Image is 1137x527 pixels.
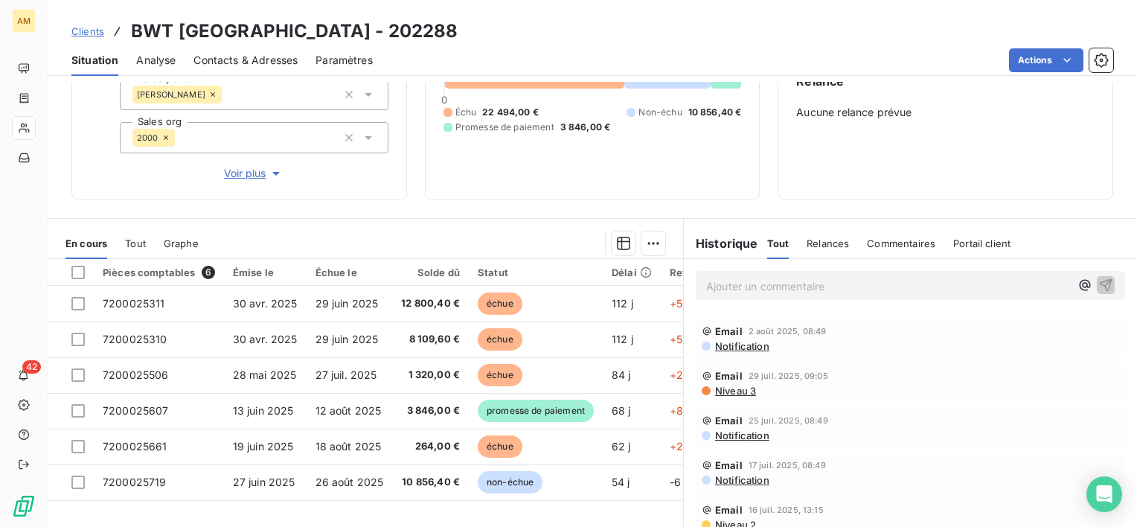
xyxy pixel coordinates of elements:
[455,121,554,134] span: Promesse de paiement
[233,297,298,310] span: 30 avr. 2025
[749,461,826,470] span: 17 juil. 2025, 08:49
[131,18,458,45] h3: BWT [GEOGRAPHIC_DATA] - 202288
[103,476,167,488] span: 7200025719
[612,368,631,381] span: 84 j
[749,505,824,514] span: 16 juil. 2025, 13:15
[612,333,633,345] span: 112 j
[714,474,769,486] span: Notification
[202,266,215,279] span: 6
[401,475,460,490] span: 10 856,40 €
[715,325,743,337] span: Email
[71,25,104,37] span: Clients
[796,105,1095,120] span: Aucune relance prévue
[688,106,742,119] span: 10 856,40 €
[316,266,384,278] div: Échue le
[715,504,743,516] span: Email
[22,360,41,374] span: 42
[478,364,522,386] span: échue
[137,133,158,142] span: 2000
[670,333,695,345] span: +52 j
[612,440,631,453] span: 62 j
[612,266,652,278] div: Délai
[316,440,382,453] span: 18 août 2025
[136,53,176,68] span: Analyse
[224,166,284,181] span: Voir plus
[120,165,388,182] button: Voir plus
[612,404,631,417] span: 68 j
[953,237,1011,249] span: Portail client
[478,293,522,315] span: échue
[65,237,107,249] span: En cours
[1086,476,1122,512] div: Open Intercom Messenger
[103,266,215,279] div: Pièces comptables
[715,370,743,382] span: Email
[103,440,167,453] span: 7200025661
[670,368,696,381] span: +24 j
[193,53,298,68] span: Contacts & Adresses
[670,297,695,310] span: +52 j
[612,297,633,310] span: 112 j
[12,9,36,33] div: AM
[670,476,687,488] span: -6 j
[401,368,460,383] span: 1 320,00 €
[638,106,682,119] span: Non-échu
[222,88,234,101] input: Ajouter une valeur
[867,237,935,249] span: Commentaires
[482,106,539,119] span: 22 494,00 €
[478,328,522,351] span: échue
[401,403,460,418] span: 3 846,00 €
[670,404,689,417] span: +8 j
[478,435,522,458] span: échue
[103,297,165,310] span: 7200025311
[233,333,298,345] span: 30 avr. 2025
[103,404,169,417] span: 7200025607
[1009,48,1083,72] button: Actions
[455,106,477,119] span: Échu
[714,340,769,352] span: Notification
[316,333,379,345] span: 29 juin 2025
[749,371,828,380] span: 29 juil. 2025, 09:05
[715,415,743,427] span: Email
[71,24,104,39] a: Clients
[233,368,297,381] span: 28 mai 2025
[441,94,447,106] span: 0
[233,266,298,278] div: Émise le
[71,53,118,68] span: Situation
[401,332,460,347] span: 8 109,60 €
[401,296,460,311] span: 12 800,40 €
[316,476,384,488] span: 26 août 2025
[316,368,377,381] span: 27 juil. 2025
[670,266,717,278] div: Retard
[137,90,205,99] span: [PERSON_NAME]
[12,494,36,518] img: Logo LeanPay
[714,429,769,441] span: Notification
[233,404,294,417] span: 13 juin 2025
[670,440,689,453] span: +2 j
[103,368,169,381] span: 7200025506
[478,266,594,278] div: Statut
[749,416,828,425] span: 25 juil. 2025, 08:49
[401,266,460,278] div: Solde dû
[807,237,849,249] span: Relances
[560,121,611,134] span: 3 846,00 €
[125,237,146,249] span: Tout
[715,459,743,471] span: Email
[478,471,542,494] span: non-échue
[767,237,790,249] span: Tout
[401,439,460,454] span: 264,00 €
[316,297,379,310] span: 29 juin 2025
[684,234,758,252] h6: Historique
[714,385,756,397] span: Niveau 3
[233,440,294,453] span: 19 juin 2025
[233,476,295,488] span: 27 juin 2025
[612,476,630,488] span: 54 j
[175,131,187,144] input: Ajouter une valeur
[316,404,382,417] span: 12 août 2025
[103,333,167,345] span: 7200025310
[478,400,594,422] span: promesse de paiement
[164,237,199,249] span: Graphe
[749,327,827,336] span: 2 août 2025, 08:49
[316,53,373,68] span: Paramètres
